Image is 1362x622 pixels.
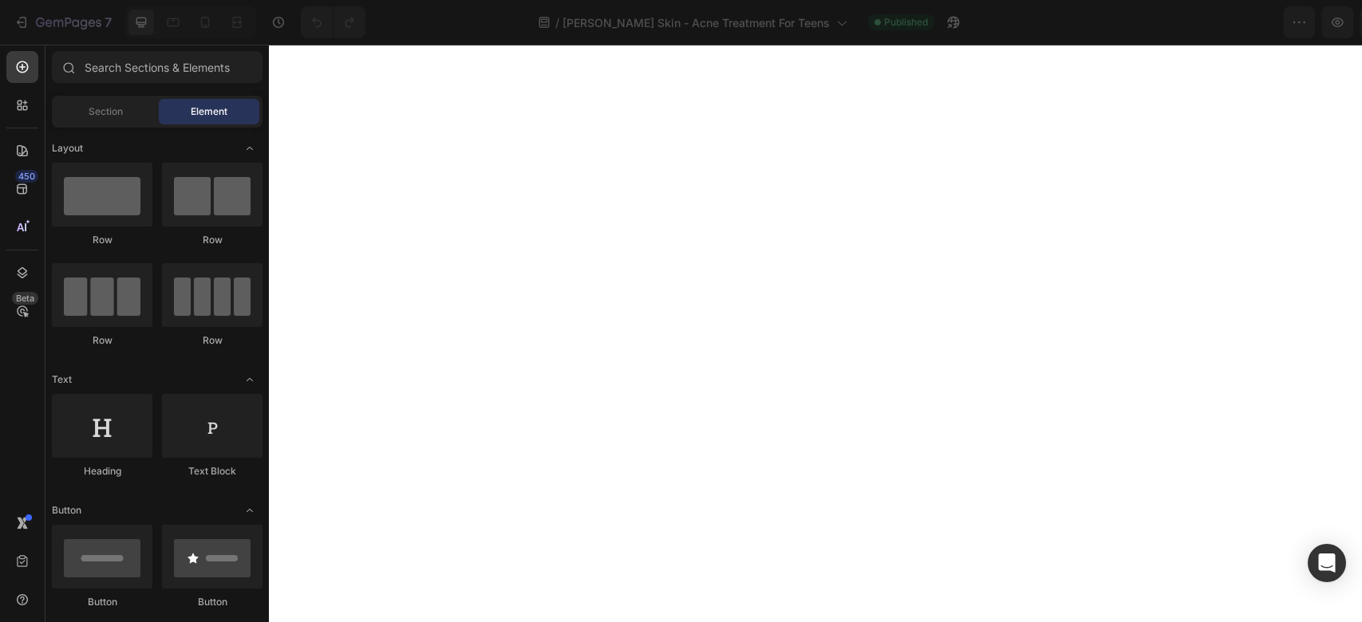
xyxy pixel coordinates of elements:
[237,136,263,161] span: Toggle open
[12,292,38,305] div: Beta
[52,51,263,83] input: Search Sections & Elements
[162,333,263,348] div: Row
[52,372,72,387] span: Text
[52,333,152,348] div: Row
[52,233,152,247] div: Row
[162,233,263,247] div: Row
[1269,14,1309,31] div: Publish
[52,503,81,518] span: Button
[52,141,83,155] span: Layout
[269,45,1362,622] iframe: Design area
[162,464,263,478] div: Text Block
[301,6,365,38] div: Undo/Redo
[15,170,38,183] div: 450
[237,498,263,523] span: Toggle open
[52,464,152,478] div: Heading
[237,367,263,392] span: Toggle open
[191,104,227,119] span: Element
[1256,6,1323,38] button: Publish
[6,6,119,38] button: 7
[52,595,152,609] div: Button
[1308,544,1346,582] div: Open Intercom Messenger
[105,13,112,32] p: 7
[563,14,830,31] span: [PERSON_NAME] Skin - Acne Treatment For Teens
[555,14,559,31] span: /
[89,104,123,119] span: Section
[1197,6,1249,38] button: Save
[884,15,928,30] span: Published
[162,595,263,609] div: Button
[1210,16,1237,30] span: Save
